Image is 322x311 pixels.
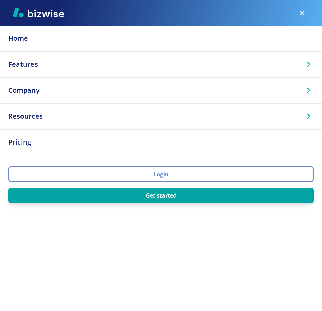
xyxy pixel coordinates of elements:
p: Home [8,31,314,45]
button: Login [8,166,314,182]
img: Bizwise Logo [13,7,64,17]
p: Features [8,57,314,71]
button: Get started [8,188,314,203]
p: Pricing [8,135,314,149]
p: Company [8,83,314,97]
p: Resources [8,109,314,123]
